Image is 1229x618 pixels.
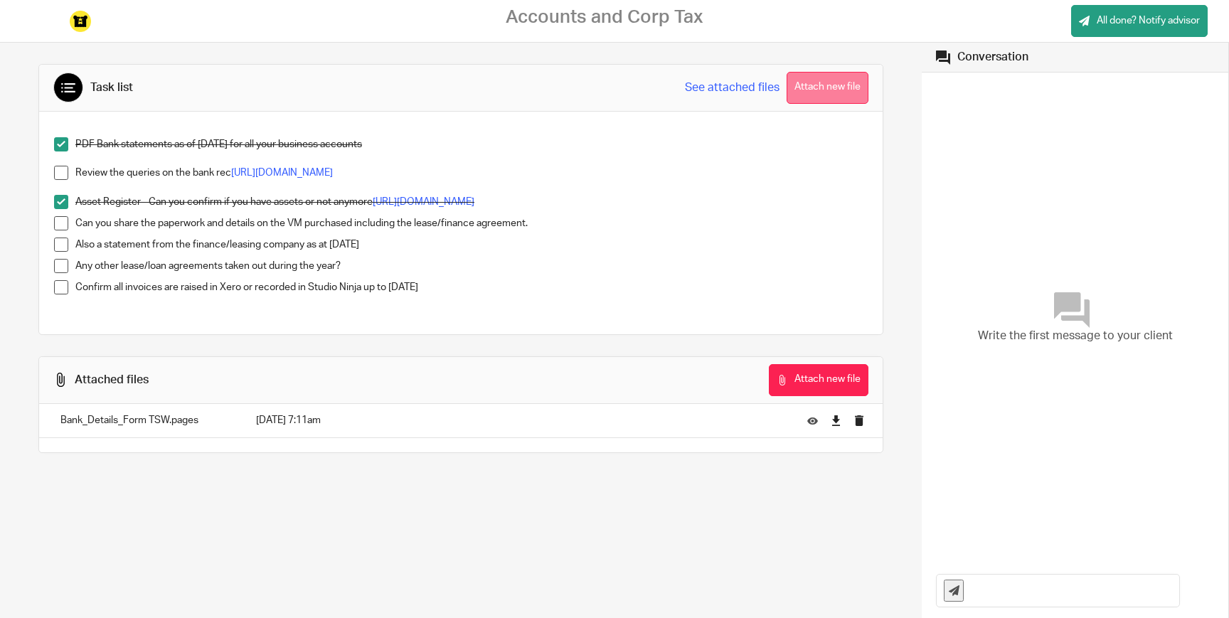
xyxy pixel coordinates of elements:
a: Download [831,413,841,427]
a: [URL][DOMAIN_NAME] [373,197,474,207]
a: All done? Notify advisor [1071,5,1208,37]
a: [URL][DOMAIN_NAME] [231,168,333,178]
div: Attached files [75,373,149,388]
p: Review the queries on the bank rec [75,166,868,180]
div: Conversation [957,50,1028,65]
p: Confirm all invoices are raised in Xero or recorded in Studio Ninja up to [DATE] [75,280,868,294]
h2: Accounts and Corp Tax [506,6,703,28]
a: See attached files [685,80,780,96]
p: [DATE] 7:11am [256,413,786,427]
p: PDF Bank statements as of [DATE] for all your business accounts [75,137,868,151]
div: Task list [90,80,133,95]
img: Instagram%20Profile%20Image_320x320_Black%20on%20Yellow.png [70,11,91,32]
span: All done? Notify advisor [1097,14,1200,28]
p: Asset Register - Can you confirm if you have assets or not anymore [75,195,868,209]
p: Any other lease/loan agreements taken out during the year? [75,259,868,273]
span: Write the first message to your client [978,328,1173,344]
button: Attach new file [769,364,868,396]
p: Bank_Details_Form TSW.pages [60,413,228,427]
p: Can you share the paperwork and details on the VM purchased including the lease/finance agreement. [75,216,868,230]
button: Attach new file [787,72,868,104]
p: Also a statement from the finance/leasing company as at [DATE] [75,238,868,252]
